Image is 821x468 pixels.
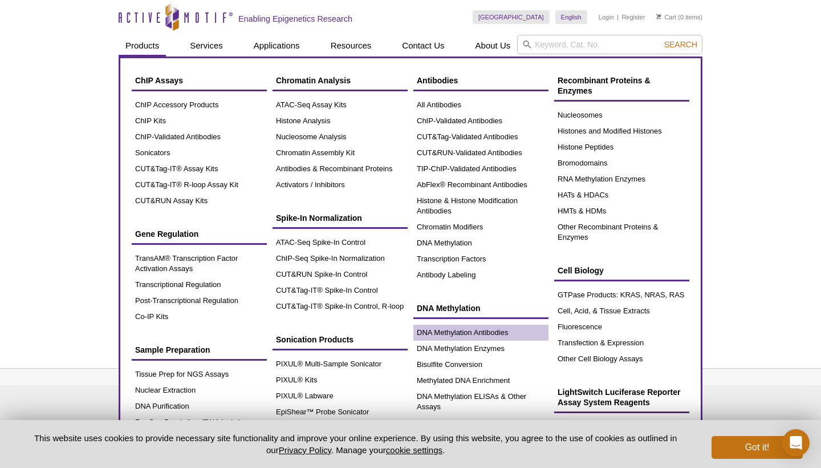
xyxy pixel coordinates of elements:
[132,193,267,209] a: CUT&RUN Assay Kits
[273,177,408,193] a: Activators / Inhibitors
[273,267,408,283] a: CUT&RUN Spike-In Control
[324,35,379,57] a: Resources
[132,414,267,430] a: RapCap Beads for cfDNA Isolation
[413,129,548,145] a: CUT&Tag-Validated Antibodies
[132,223,267,245] a: Gene Regulation
[135,229,198,239] span: Gene Regulation
[554,123,689,139] a: Histones and Modified Histones
[132,398,267,414] a: DNA Purification
[554,70,689,102] a: Recombinant Proteins & Enzymes
[558,388,680,407] span: LightSwitch Luciferase Reporter Assay System Reagents
[554,381,689,413] a: LightSwitch Luciferase Reporter Assay System Reagents
[554,139,689,155] a: Histone Peptides
[417,304,480,313] span: DNA Methylation
[413,325,548,341] a: DNA Methylation Antibodies
[554,219,689,245] a: Other Recombinant Proteins & Enzymes
[132,277,267,293] a: Transcriptional Regulation
[132,145,267,161] a: Sonicators
[664,40,697,49] span: Search
[273,298,408,314] a: CUT&Tag-IT® Spike-In Control, R-loop
[554,107,689,123] a: Nucleosomes
[132,251,267,277] a: TransAM® Transcription Factor Activation Assays
[555,10,587,24] a: English
[554,187,689,203] a: HATs & HDACs
[517,35,702,54] input: Keyword, Cat. No.
[132,113,267,129] a: ChIP Kits
[273,161,408,177] a: Antibodies & Recombinant Proteins
[273,207,408,229] a: Spike-In Normalization
[413,177,548,193] a: AbFlex® Recombinant Antibodies
[132,309,267,325] a: Co-IP Kits
[132,70,267,91] a: ChIP Assays
[413,251,548,267] a: Transcription Factors
[273,129,408,145] a: Nucleosome Analysis
[273,283,408,298] a: CUT&Tag-IT® Spike-In Control
[617,10,619,24] li: |
[273,329,408,350] a: Sonication Products
[273,235,408,251] a: ATAC-Seq Spike-In Control
[599,13,614,21] a: Login
[413,389,548,415] a: DNA Methylation ELISAs & Other Assays
[183,35,230,57] a: Services
[656,13,676,21] a: Cart
[273,145,408,161] a: Chromatin Assembly Kit
[273,97,408,113] a: ATAC-Seq Assay Kits
[386,445,442,455] button: cookie settings
[413,235,548,251] a: DNA Methylation
[273,356,408,372] a: PIXUL® Multi-Sample Sonicator
[276,213,362,223] span: Spike-In Normalization
[132,177,267,193] a: CUT&Tag-IT® R-loop Assay Kit
[469,35,518,57] a: About Us
[554,335,689,351] a: Transfection & Expression
[135,76,183,85] span: ChIP Assays
[132,129,267,145] a: ChIP-Validated Antibodies
[413,70,548,91] a: Antibodies
[18,432,693,456] p: This website uses cookies to provide necessary site functionality and improve your online experie...
[413,161,548,177] a: TIP-ChIP-Validated Antibodies
[656,14,661,19] img: Your Cart
[656,10,702,24] li: (0 items)
[417,76,458,85] span: Antibodies
[413,297,548,319] a: DNA Methylation
[554,303,689,319] a: Cell, Acid, & Tissue Extracts
[661,39,701,50] button: Search
[413,113,548,129] a: ChIP-Validated Antibodies
[132,97,267,113] a: ChIP Accessory Products
[276,76,351,85] span: Chromatin Analysis
[554,260,689,281] a: Cell Biology
[247,35,307,57] a: Applications
[395,35,451,57] a: Contact Us
[413,145,548,161] a: CUT&RUN-Validated Antibodies
[554,287,689,303] a: GTPase Products: KRAS, NRAS, RAS
[413,267,548,283] a: Antibody Labeling
[273,372,408,388] a: PIXUL® Kits
[554,203,689,219] a: HMTs & HDMs
[273,251,408,267] a: ChIP-Seq Spike-In Normalization
[273,70,408,91] a: Chromatin Analysis
[276,335,353,344] span: Sonication Products
[554,155,689,171] a: Bromodomains
[712,436,803,459] button: Got it!
[273,404,408,420] a: EpiShear™ Probe Sonicator
[413,341,548,357] a: DNA Methylation Enzymes
[413,97,548,113] a: All Antibodies
[413,373,548,389] a: Methylated DNA Enrichment
[132,161,267,177] a: CUT&Tag-IT® Assay Kits
[782,429,810,457] div: Open Intercom Messenger
[238,14,352,24] h2: Enabling Epigenetics Research
[135,345,210,354] span: Sample Preparation
[473,10,550,24] a: [GEOGRAPHIC_DATA]
[119,35,166,57] a: Products
[132,339,267,361] a: Sample Preparation
[554,351,689,367] a: Other Cell Biology Assays
[279,445,331,455] a: Privacy Policy
[554,171,689,187] a: RNA Methylation Enzymes
[554,319,689,335] a: Fluorescence
[413,193,548,219] a: Histone & Histone Modification Antibodies
[558,266,604,275] span: Cell Biology
[621,13,645,21] a: Register
[413,357,548,373] a: Bisulfite Conversion
[558,76,651,95] span: Recombinant Proteins & Enzymes
[273,113,408,129] a: Histone Analysis
[273,388,408,404] a: PIXUL® Labware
